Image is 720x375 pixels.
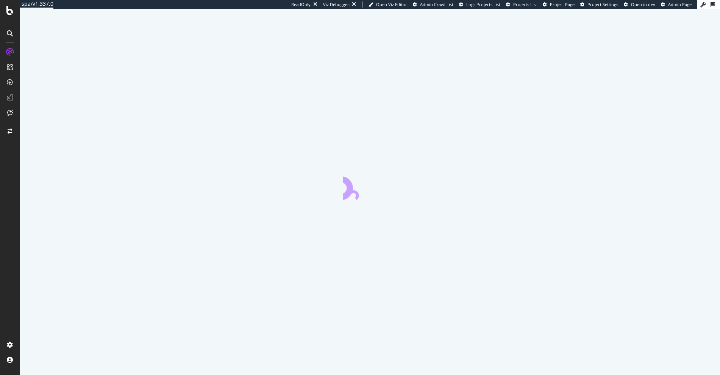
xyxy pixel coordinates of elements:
a: Projects List [506,2,537,8]
span: Open Viz Editor [376,2,407,7]
a: Admin Crawl List [413,2,453,8]
div: animation [343,173,397,200]
span: Logs Projects List [466,2,500,7]
span: Project Page [550,2,575,7]
span: Admin Crawl List [420,2,453,7]
a: Logs Projects List [459,2,500,8]
span: Projects List [513,2,537,7]
a: Open in dev [624,2,655,8]
a: Project Page [543,2,575,8]
div: ReadOnly: [291,2,312,8]
span: Project Settings [587,2,618,7]
div: Viz Debugger: [323,2,350,8]
a: Project Settings [580,2,618,8]
a: Open Viz Editor [369,2,407,8]
span: Open in dev [631,2,655,7]
a: Admin Page [661,2,692,8]
span: Admin Page [668,2,692,7]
